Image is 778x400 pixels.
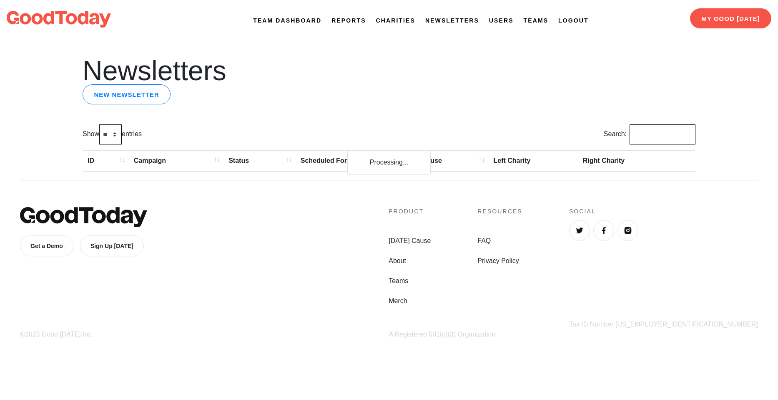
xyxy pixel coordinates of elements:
img: Facebook [600,226,608,235]
a: Charities [376,16,415,25]
div: Processing... [347,150,431,175]
a: [DATE] Cause [389,236,431,246]
div: Tax ID Number [US_EMPLOYER_IDENTIFICATION_NUMBER] [569,319,758,329]
a: New newsletter [83,84,171,104]
a: Teams [389,276,431,286]
a: Teams [524,16,549,25]
th: Status [223,150,296,172]
a: Privacy Policy [477,256,522,266]
h4: Product [389,207,431,216]
img: GoodToday [20,207,147,227]
h1: Newsletters [83,57,695,84]
a: Users [489,16,514,25]
a: Facebook [593,220,614,241]
input: Search: [630,124,695,144]
th: Cause [417,150,489,172]
a: Get a Demo [20,235,73,256]
h4: Social [569,207,758,216]
a: Team Dashboard [253,16,321,25]
img: Instagram [624,226,632,235]
th: Right Charity [578,150,676,172]
a: Instagram [617,220,638,241]
a: My Good [DATE] [690,8,771,28]
div: ©2023 Good [DATE] Inc. [20,329,389,339]
th: Campaign [129,150,223,172]
a: About [389,256,431,266]
a: Newsletters [425,16,479,25]
label: Search: [604,124,695,144]
h4: Resources [477,207,522,216]
th: Left Charity [488,150,577,172]
a: Merch [389,296,431,306]
select: Showentries [99,124,122,144]
a: Sign Up [DATE] [80,235,144,256]
div: A Registered 501(c)(3) Organization [389,329,569,339]
a: Logout [558,16,588,25]
a: FAQ [477,236,522,246]
a: Reports [331,16,366,25]
a: Twitter [569,220,590,241]
label: Show entries [83,124,142,144]
th: Scheduled For [296,150,417,172]
img: logo-dark-da6b47b19159aada33782b937e4e11ca563a98e0ec6b0b8896e274de7198bfd4.svg [7,11,111,28]
img: Twitter [575,226,584,235]
th: ID [83,150,129,172]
